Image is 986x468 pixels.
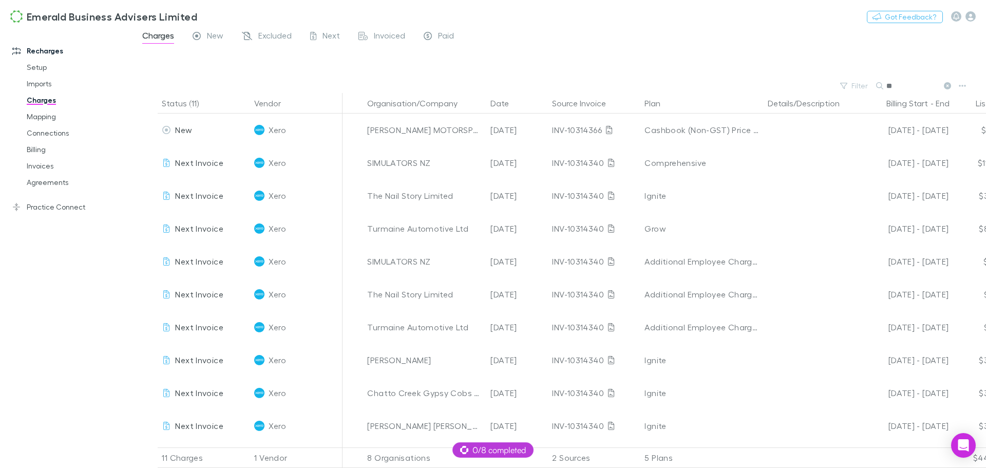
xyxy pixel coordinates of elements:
div: The Nail Story Limited [367,179,482,212]
div: INV-10314340 [552,278,636,311]
span: Xero [269,344,286,377]
div: Ignite [644,377,760,409]
div: Cashbook (Non-GST) Price Plan [644,114,760,146]
div: SIMULATORS NZ [367,245,482,278]
div: 2 Sources [548,447,640,468]
span: Xero [269,114,286,146]
a: Practice Connect [2,199,139,215]
div: [DATE] [486,278,548,311]
div: [PERSON_NAME] [367,344,482,377]
div: [PERSON_NAME] [PERSON_NAME] [367,409,482,442]
div: The Nail Story Limited [367,278,482,311]
button: Filter [835,80,874,92]
a: Agreements [16,174,139,191]
span: Next Invoice [175,289,223,299]
span: Next Invoice [175,355,223,365]
button: Vendor [254,93,293,114]
span: Xero [269,146,286,179]
div: Ignite [644,344,760,377]
span: Next Invoice [175,388,223,398]
span: Next Invoice [175,191,223,200]
img: Xero's Logo [254,355,264,365]
div: [DATE] [486,377,548,409]
div: Additional Employee Charges [644,278,760,311]
div: Ignite [644,409,760,442]
span: Next Invoice [175,256,223,266]
a: Imports [16,76,139,92]
a: Setup [16,59,139,76]
div: Additional Employee Charges [644,311,760,344]
div: [DATE] [486,344,548,377]
div: 8 Organisations [363,447,486,468]
div: Ignite [644,179,760,212]
a: Emerald Business Advisers Limited [4,4,203,29]
button: Source Invoice [552,93,618,114]
span: Next Invoice [175,421,223,430]
div: [DATE] [486,311,548,344]
div: 11 Charges [158,447,250,468]
div: [DATE] - [DATE] [860,114,949,146]
div: [DATE] - [DATE] [860,146,949,179]
button: Plan [644,93,673,114]
img: Xero's Logo [254,158,264,168]
span: Xero [269,245,286,278]
div: INV-10314340 [552,409,636,442]
div: INV-10314366 [552,114,636,146]
div: 5 Plans [640,447,764,468]
div: [DATE] - [DATE] [860,344,949,377]
button: Date [490,93,521,114]
span: New [207,30,223,44]
div: 1 Vendor [250,447,343,468]
div: [DATE] - [DATE] [860,278,949,311]
span: Paid [438,30,454,44]
div: Chatto Creek Gypsy Cobs Limited [367,377,482,409]
a: Charges [16,92,139,108]
div: INV-10314340 [552,344,636,377]
img: Xero's Logo [254,289,264,299]
div: INV-10314340 [552,311,636,344]
div: Comprehensive [644,146,760,179]
div: [DATE] [486,146,548,179]
a: Connections [16,125,139,141]
button: Got Feedback? [867,11,943,23]
a: Invoices [16,158,139,174]
a: Mapping [16,108,139,125]
span: Xero [269,409,286,442]
div: Turmaine Automotive Ltd [367,311,482,344]
span: Next Invoice [175,223,223,233]
img: Xero's Logo [254,388,264,398]
img: Xero's Logo [254,191,264,201]
div: INV-10314340 [552,377,636,409]
div: SIMULATORS NZ [367,146,482,179]
span: Next Invoice [175,158,223,167]
div: INV-10314340 [552,146,636,179]
span: Next [323,30,340,44]
div: INV-10314340 [552,245,636,278]
span: Charges [142,30,174,44]
span: Xero [269,179,286,212]
span: Invoiced [374,30,405,44]
span: Xero [269,311,286,344]
div: - [860,93,960,114]
div: [DATE] [486,409,548,442]
span: Xero [269,212,286,245]
button: Details/Description [768,93,852,114]
a: Recharges [2,43,139,59]
div: [DATE] [486,179,548,212]
div: Grow [644,212,760,245]
button: Billing Start [886,93,928,114]
img: Xero's Logo [254,256,264,267]
a: Billing [16,141,139,158]
div: [DATE] - [DATE] [860,212,949,245]
span: Xero [269,377,286,409]
span: Next Invoice [175,322,223,332]
div: Additional Employee Charges [644,245,760,278]
img: Emerald Business Advisers Limited's Logo [10,10,23,23]
div: [DATE] - [DATE] [860,377,949,409]
div: [PERSON_NAME] MOTORSPORT LIMITED [367,114,482,146]
div: [DATE] - [DATE] [860,179,949,212]
span: New [175,125,192,135]
div: INV-10314340 [552,179,636,212]
span: Xero [269,278,286,311]
div: [DATE] [486,245,548,278]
